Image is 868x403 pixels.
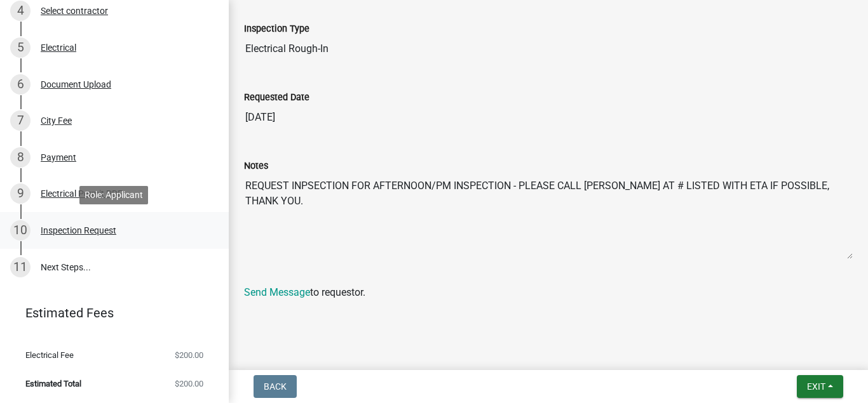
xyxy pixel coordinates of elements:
[175,351,203,359] span: $200.00
[10,147,31,168] div: 8
[244,162,268,171] label: Notes
[10,37,31,58] div: 5
[10,220,31,241] div: 10
[244,286,310,298] a: Send Message
[10,183,31,204] div: 9
[10,1,31,21] div: 4
[25,351,74,359] span: Electrical Fee
[41,189,123,198] div: Electrical Permit PDF
[10,257,31,277] div: 11
[244,173,853,260] textarea: REQUEST INPSECTION FOR AFTERNOON/PM INSPECTION - PLEASE CALL [PERSON_NAME] AT # LISTED WITH ETA I...
[10,300,208,326] a: Estimated Fees
[41,116,72,125] div: City Fee
[41,153,76,162] div: Payment
[41,80,111,89] div: Document Upload
[10,110,31,131] div: 7
[41,6,108,15] div: Select contractor
[244,25,309,34] label: Inspection Type
[41,43,76,52] div: Electrical
[10,74,31,95] div: 6
[175,380,203,388] span: $200.00
[264,381,287,392] span: Back
[807,381,825,392] span: Exit
[79,186,148,204] div: Role: Applicant
[244,93,309,102] label: Requested Date
[254,375,297,398] button: Back
[25,380,81,388] span: Estimated Total
[41,226,116,235] div: Inspection Request
[797,375,843,398] button: Exit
